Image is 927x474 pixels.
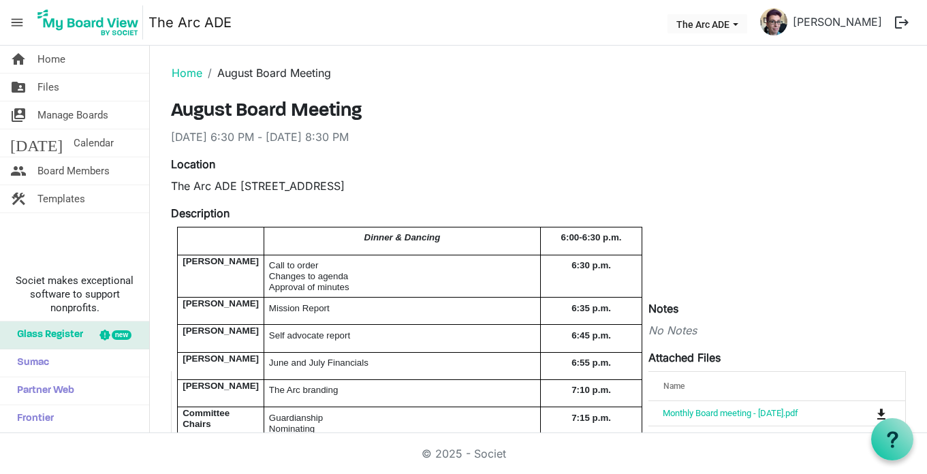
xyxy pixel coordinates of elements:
span: people [10,157,27,185]
span: Glass Register [10,321,83,349]
a: The Arc ADE [148,9,232,36]
td: 07.2025 Balance Sheets.xlsx is template cell column header Name [648,426,820,451]
a: [PERSON_NAME] [787,8,887,35]
span: [PERSON_NAME] [183,256,259,266]
span: 6:35 p.m. [571,303,611,313]
span: switch_account [10,101,27,129]
button: Download [872,404,891,423]
span: Board Members [37,157,110,185]
span: Dinner & Dancing [364,232,441,242]
button: Download [872,429,891,448]
div: new [112,330,131,340]
span: menu [4,10,30,35]
span: Self advocate report [269,330,350,341]
span: [PERSON_NAME] [183,353,259,364]
span: Call to order [269,260,319,270]
a: My Board View Logo [33,5,148,39]
label: Attached Files [648,349,721,366]
button: logout [887,8,916,37]
span: [PERSON_NAME] [183,298,259,309]
div: [DATE] 6:30 PM - [DATE] 8:30 PM [171,129,906,145]
span: home [10,46,27,73]
span: Manage Boards [37,101,108,129]
span: construction [10,185,27,212]
span: 6:00-6:30 p.m. [561,232,622,242]
span: Name [663,381,685,391]
span: 6:55 p.m. [571,358,611,368]
button: The Arc ADE dropdownbutton [667,14,747,33]
td: is Command column column header [820,426,905,451]
span: Partner Web [10,377,74,405]
span: Approval of minutes [269,282,349,292]
span: Societ makes exceptional software to support nonprofits. [6,274,143,315]
span: [DATE] [10,129,63,157]
img: My Board View Logo [33,5,143,39]
a: Home [172,66,202,80]
span: Changes to agenda [269,271,348,281]
span: Sumac [10,349,49,377]
a: Monthly Board meeting - [DATE].pdf [663,408,798,418]
div: The Arc ADE [STREET_ADDRESS] [171,178,906,194]
h3: August Board Meeting [171,100,906,123]
span: folder_shared [10,74,27,101]
span: Templates [37,185,85,212]
span: Frontier [10,405,54,432]
img: JcXlW47NMrIgqpV6JfGZSN3y34aDwrjV-JKMJxHuQtwxOV_f8MB-FEabTkWkYGg0GgU0_Jiekey2y27VvAkWaA_thumb.png [760,8,787,35]
span: Home [37,46,65,73]
label: Notes [648,300,678,317]
td: is Command column column header [820,401,905,426]
li: August Board Meeting [202,65,331,81]
span: [PERSON_NAME] [183,326,259,336]
span: Calendar [74,129,114,157]
span: 6:30 p.m. [571,260,611,270]
a: © 2025 - Societ [422,447,506,460]
label: Description [171,205,230,221]
span: Mission Report [269,303,330,313]
div: No Notes [171,322,906,338]
label: Location [171,156,215,172]
span: 6:45 p.m. [571,330,611,341]
td: Monthly Board meeting - August 20, 2025.pdf is template cell column header Name [648,401,820,426]
span: June and July Financials [269,358,368,368]
span: Files [37,74,59,101]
